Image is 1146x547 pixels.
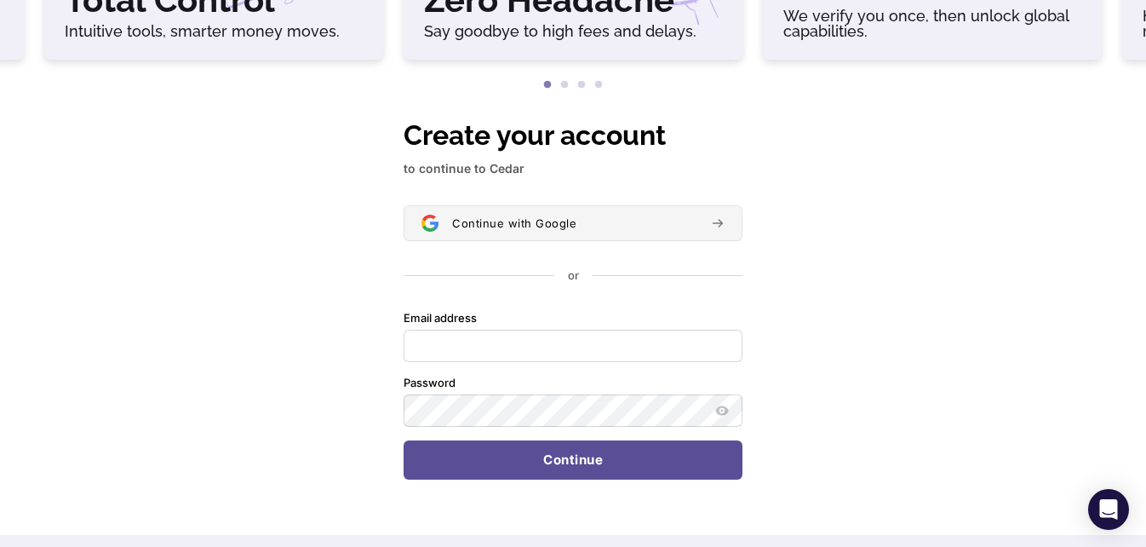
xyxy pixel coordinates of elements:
[1088,489,1129,530] div: Open Intercom Messenger
[556,77,573,94] button: 2
[404,159,742,178] p: to continue to Cedar
[65,24,363,39] h6: Intuitive tools, smarter money moves.
[783,9,1081,39] h6: We verify you once, then unlock global capabilities.
[404,205,742,241] button: Sign in with GoogleContinue with Google
[404,440,742,480] button: Continue
[404,311,477,326] label: Email address
[590,77,607,94] button: 4
[404,376,456,391] label: Password
[539,77,556,94] button: 1
[568,268,579,284] p: or
[404,115,742,156] h1: Create your account
[424,24,722,39] h6: Say goodbye to high fees and delays.
[712,400,732,421] button: Show password
[421,215,438,232] img: Sign in with Google
[573,77,590,94] button: 3
[452,216,576,230] span: Continue with Google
